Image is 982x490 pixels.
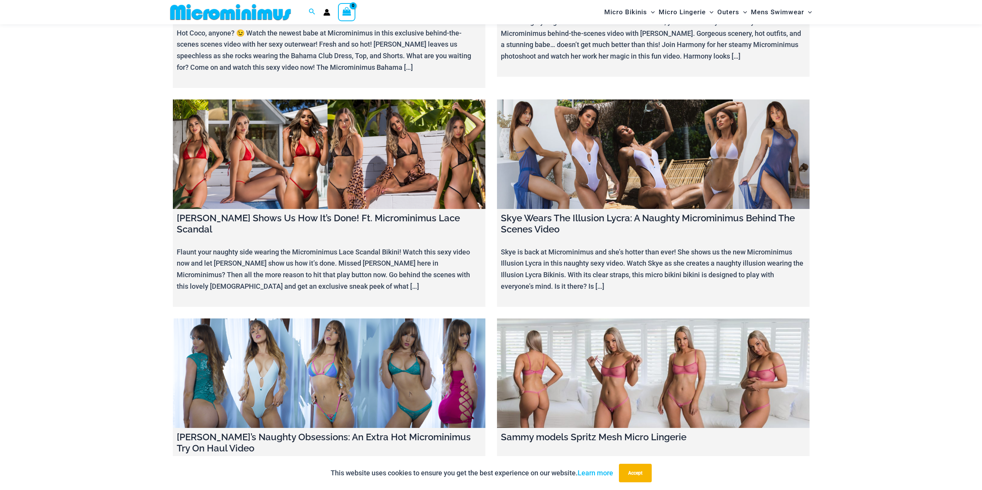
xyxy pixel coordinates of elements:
[173,318,485,428] a: Scarlet’s Naughty Obsessions: An Extra Hot Microminimus Try On Haul Video
[331,467,613,479] p: This website uses cookies to ensure you get the best experience on our website.
[601,1,815,23] nav: Site Navigation
[501,246,806,292] p: Skye is back at Microminimus and she’s hotter than ever! She shows us the new Microminimus Illusi...
[177,27,482,73] p: Hot Coco, anyone? 😉 Watch the newest babe at Microminimus in this exclusive behind-the-scenes sce...
[501,16,806,62] p: From naughty lingerie to hot dresses and mesh bikini, you’ll absolutely love what you see in this...
[497,99,810,209] a: Skye Wears The Illusion Lycra: A Naughty Microminimus Behind The Scenes Video
[323,9,330,16] a: Account icon link
[717,2,739,22] span: Outers
[177,246,482,292] p: Flaunt your naughty side wearing the Microminimus Lace Scandal Bikini! Watch this sexy video now ...
[619,464,652,482] button: Accept
[659,2,706,22] span: Micro Lingerie
[739,2,747,22] span: Menu Toggle
[338,3,356,21] a: View Shopping Cart, empty
[501,432,806,443] h4: Sammy models Spritz Mesh Micro Lingerie
[177,432,482,454] h4: [PERSON_NAME]’s Naughty Obsessions: An Extra Hot Microminimus Try On Haul Video
[173,99,485,209] a: Tayla Shows Us How It’s Done! Ft. Microminimus Lace Scandal
[578,469,613,477] a: Learn more
[309,7,316,17] a: Search icon link
[177,213,482,235] h4: [PERSON_NAME] Shows Us How It’s Done! Ft. Microminimus Lace Scandal
[715,2,749,22] a: OutersMenu ToggleMenu Toggle
[751,2,804,22] span: Mens Swimwear
[497,318,810,428] a: Sammy models Spritz Mesh Micro Lingerie
[657,2,715,22] a: Micro LingerieMenu ToggleMenu Toggle
[167,3,294,21] img: MM SHOP LOGO FLAT
[647,2,655,22] span: Menu Toggle
[501,213,806,235] h4: Skye Wears The Illusion Lycra: A Naughty Microminimus Behind The Scenes Video
[749,2,814,22] a: Mens SwimwearMenu ToggleMenu Toggle
[706,2,713,22] span: Menu Toggle
[804,2,812,22] span: Menu Toggle
[604,2,647,22] span: Micro Bikinis
[602,2,657,22] a: Micro BikinisMenu ToggleMenu Toggle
